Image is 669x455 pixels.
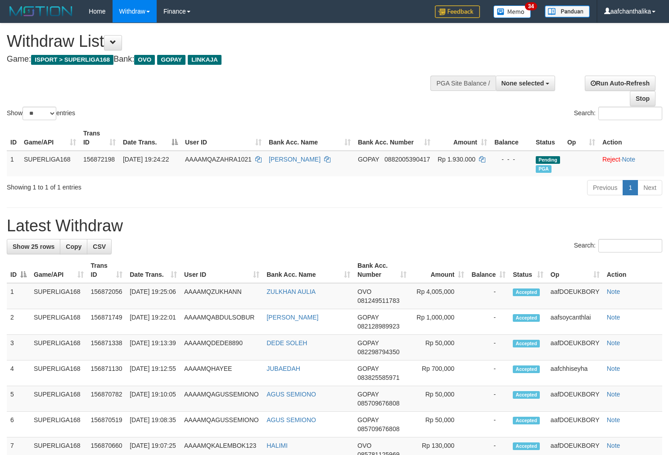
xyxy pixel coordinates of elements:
th: Trans ID: activate to sort column ascending [80,125,119,151]
span: GOPAY [358,156,379,163]
td: aafDOEUKBORY [547,386,603,412]
td: - [468,412,509,437]
a: Stop [630,91,655,106]
td: Rp 1,000,000 [410,309,468,335]
td: - [468,309,509,335]
th: Op: activate to sort column ascending [547,257,603,283]
td: 156871749 [87,309,127,335]
td: 1 [7,283,30,309]
td: Rp 700,000 [410,360,468,386]
td: Rp 50,000 [410,386,468,412]
span: Pending [536,156,560,164]
td: AAAAMQDEDE8890 [181,335,263,360]
td: aafDOEUKBORY [547,335,603,360]
span: AAAAMQAZAHRA1021 [185,156,252,163]
span: OVO [357,288,371,295]
th: Action [603,257,662,283]
td: aafDOEUKBORY [547,412,603,437]
span: [DATE] 19:24:22 [123,156,169,163]
span: Copy 082298794350 to clipboard [357,348,399,356]
td: - [468,386,509,412]
h1: Withdraw List [7,32,437,50]
span: LINKAJA [188,55,221,65]
th: User ID: activate to sort column ascending [181,257,263,283]
span: GOPAY [357,339,379,347]
span: Rp 1.930.000 [438,156,475,163]
a: 1 [623,180,638,195]
a: Run Auto-Refresh [585,76,655,91]
a: Note [607,442,620,449]
td: [DATE] 19:08:35 [126,412,181,437]
td: 6 [7,412,30,437]
td: 156870782 [87,386,127,412]
span: Accepted [513,391,540,399]
span: Copy 081249511783 to clipboard [357,297,399,304]
img: MOTION_logo.png [7,5,75,18]
th: Amount: activate to sort column ascending [410,257,468,283]
span: Copy 085709676808 to clipboard [357,400,399,407]
td: [DATE] 19:13:39 [126,335,181,360]
td: 3 [7,335,30,360]
td: 156872056 [87,283,127,309]
th: ID [7,125,20,151]
h1: Latest Withdraw [7,217,662,235]
a: [PERSON_NAME] [269,156,321,163]
td: 5 [7,386,30,412]
span: Marked by aafchhiseyha [536,165,551,173]
a: CSV [87,239,112,254]
span: Copy 083825585971 to clipboard [357,374,399,381]
img: Button%20Memo.svg [493,5,531,18]
td: SUPERLIGA168 [30,283,87,309]
td: Rp 50,000 [410,335,468,360]
a: JUBAEDAH [267,365,300,372]
span: Copy 0882005390417 to clipboard [384,156,430,163]
div: - - - [494,155,529,164]
th: Game/API: activate to sort column ascending [20,125,80,151]
td: SUPERLIGA168 [30,335,87,360]
img: panduan.png [545,5,590,18]
span: 34 [525,2,537,10]
a: Note [607,391,620,398]
span: GOPAY [357,314,379,321]
th: Amount: activate to sort column ascending [434,125,491,151]
a: Reject [602,156,620,163]
th: Date Trans.: activate to sort column ascending [126,257,181,283]
span: Accepted [513,314,540,322]
td: SUPERLIGA168 [30,309,87,335]
td: SUPERLIGA168 [20,151,80,176]
a: AGUS SEMIONO [267,391,316,398]
img: Feedback.jpg [435,5,480,18]
label: Search: [574,239,662,252]
span: CSV [93,243,106,250]
a: ZULKHAN AULIA [267,288,316,295]
td: SUPERLIGA168 [30,412,87,437]
th: ID: activate to sort column descending [7,257,30,283]
th: Bank Acc. Name: activate to sort column ascending [265,125,354,151]
a: HALIMI [267,442,288,449]
a: Show 25 rows [7,239,60,254]
td: 156871130 [87,360,127,386]
td: - [468,283,509,309]
span: Accepted [513,417,540,424]
th: Status: activate to sort column ascending [509,257,547,283]
span: 156872198 [83,156,115,163]
label: Show entries [7,107,75,120]
span: Show 25 rows [13,243,54,250]
a: Note [607,365,620,372]
th: Bank Acc. Number: activate to sort column ascending [354,257,410,283]
td: 1 [7,151,20,176]
td: AAAAMQZUKHANN [181,283,263,309]
span: OVO [134,55,155,65]
a: Note [622,156,635,163]
td: SUPERLIGA168 [30,360,87,386]
button: None selected [496,76,556,91]
td: aafDOEUKBORY [547,283,603,309]
td: AAAAMQAGUSSEMIONO [181,386,263,412]
th: Status [532,125,564,151]
td: · [599,151,664,176]
span: Copy 082128989923 to clipboard [357,323,399,330]
select: Showentries [23,107,56,120]
th: Date Trans.: activate to sort column descending [119,125,181,151]
th: Op: activate to sort column ascending [564,125,599,151]
div: PGA Site Balance / [430,76,495,91]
